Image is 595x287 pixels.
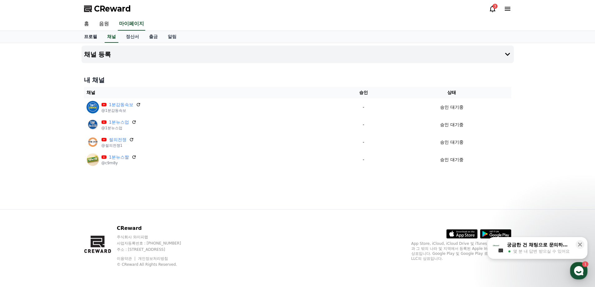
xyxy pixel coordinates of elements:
p: - [337,104,390,111]
a: 이용약관 [117,256,136,261]
p: 승인 대기중 [440,139,463,146]
a: 썰의전쟁 [109,136,126,143]
div: 3 [493,4,498,9]
h4: 내 채널 [84,76,511,84]
a: 알림 [163,31,181,43]
th: 상태 [392,87,511,98]
a: 개인정보처리방침 [138,256,168,261]
p: @썰의전쟁1 [102,143,134,148]
a: 1대화 [41,198,81,214]
a: 1분감동속보 [109,101,134,108]
span: CReward [94,4,131,14]
p: © CReward All Rights Reserved. [117,262,193,267]
h4: 채널 등록 [84,51,111,58]
p: 주소 : [STREET_ADDRESS] [117,247,193,252]
button: 채널 등록 [82,46,514,63]
th: 승인 [335,87,392,98]
img: 1분뉴스짤 [87,153,99,166]
p: @1분감동속보 [102,108,141,113]
a: 3 [489,5,496,12]
a: 설정 [81,198,120,214]
a: 마이페이지 [118,17,145,31]
p: App Store, iCloud, iCloud Drive 및 iTunes Store는 미국과 그 밖의 나라 및 지역에서 등록된 Apple Inc.의 서비스 상표입니다. Goo... [411,241,511,261]
span: 홈 [20,207,23,212]
a: 정산서 [121,31,144,43]
p: - [337,156,390,163]
a: 1분뉴스업 [109,119,129,126]
p: 사업자등록번호 : [PHONE_NUMBER] [117,241,193,246]
p: - [337,121,390,128]
a: 음원 [94,17,114,31]
p: CReward [117,225,193,232]
span: 대화 [57,208,65,213]
p: 승인 대기중 [440,104,463,111]
p: @1분뉴스업 [102,126,137,131]
a: 1분뉴스짤 [109,154,129,161]
a: 출금 [144,31,163,43]
span: 설정 [97,207,104,212]
p: @c9m8y [102,161,137,166]
img: 썰의전쟁 [87,136,99,148]
a: 채널 [105,31,118,43]
p: 승인 대기중 [440,121,463,128]
img: 1분뉴스업 [87,118,99,131]
a: 프로필 [79,31,102,43]
span: 1 [63,198,66,203]
p: - [337,139,390,146]
img: 1분감동속보 [87,101,99,113]
a: CReward [84,4,131,14]
p: 주식회사 와이피랩 [117,235,193,240]
a: 홈 [79,17,94,31]
a: 홈 [2,198,41,214]
th: 채널 [84,87,335,98]
p: 승인 대기중 [440,156,463,163]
